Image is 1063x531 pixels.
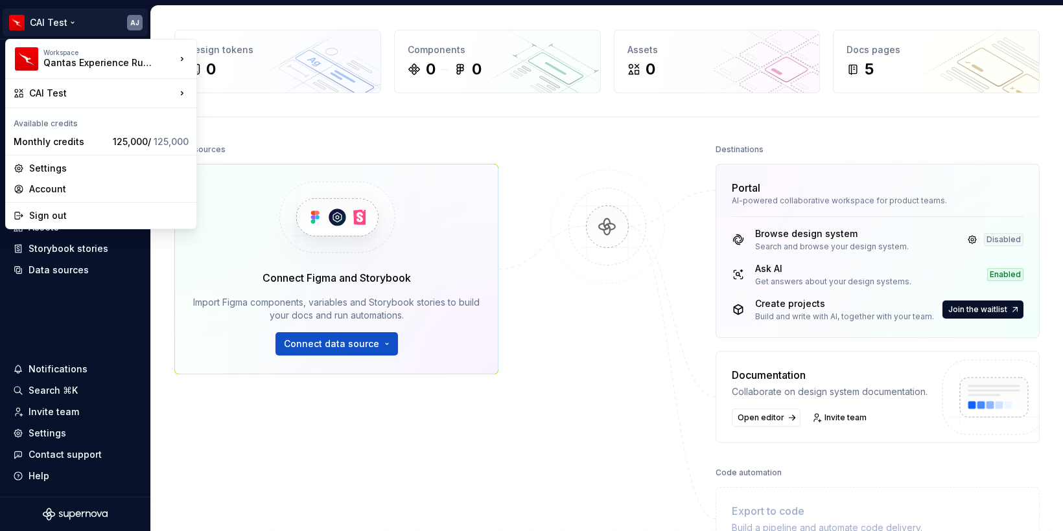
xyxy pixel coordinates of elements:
[113,136,189,147] span: 125,000 /
[29,183,189,196] div: Account
[8,111,194,131] div: Available credits
[29,209,189,222] div: Sign out
[154,136,189,147] span: 125,000
[43,56,154,69] div: Qantas Experience Runway (QXR)
[43,49,176,56] div: Workspace
[29,87,176,100] div: CAI Test
[15,47,38,71] img: 6b187050-a3ed-48aa-8485-808e17fcee26.png
[29,162,189,175] div: Settings
[14,135,108,148] div: Monthly credits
